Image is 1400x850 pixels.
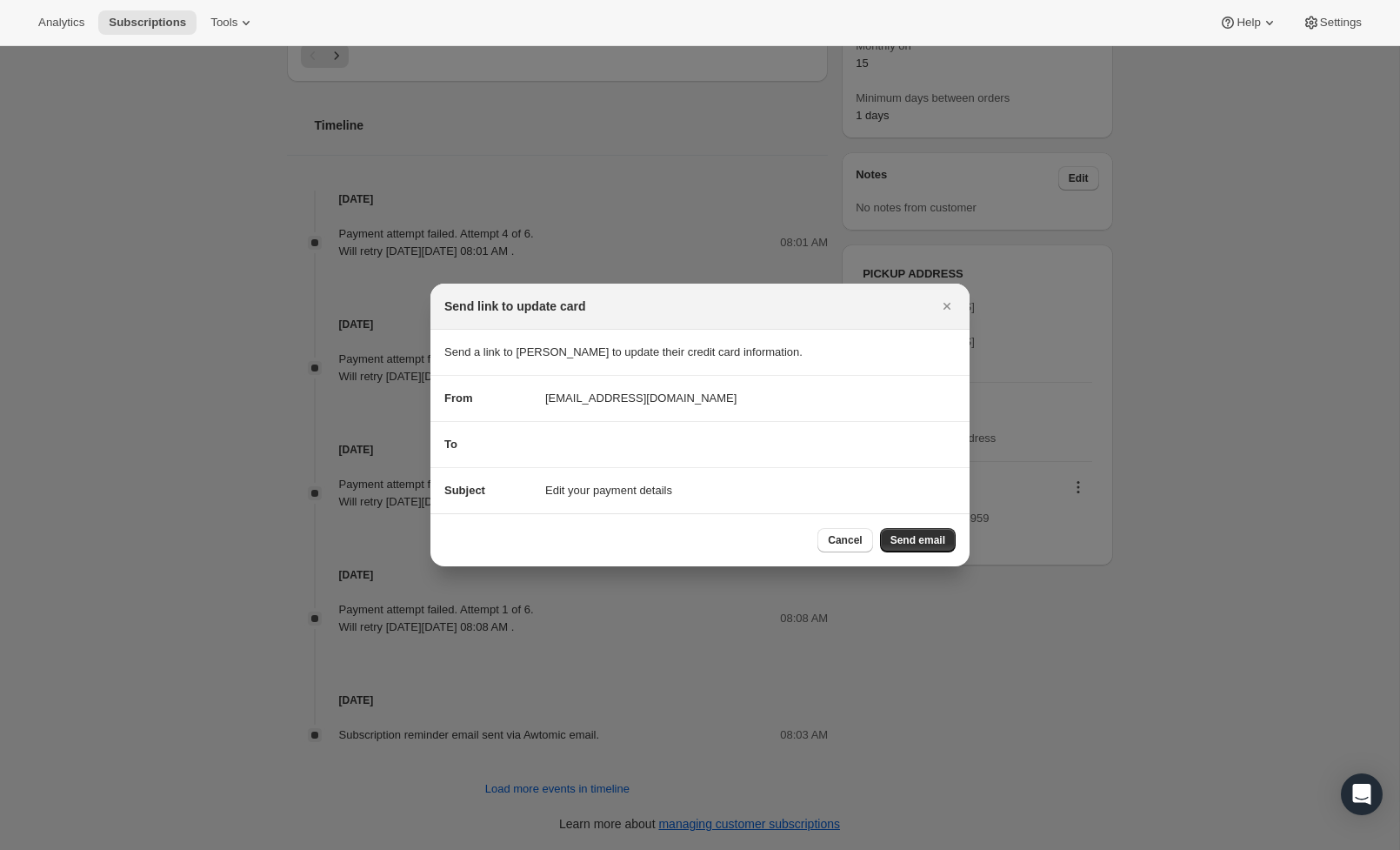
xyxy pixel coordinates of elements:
span: Edit your payment details [545,482,672,499]
button: Tools [200,10,265,35]
button: Subscriptions [98,10,197,35]
span: Analytics [38,16,84,30]
p: Send a link to [PERSON_NAME] to update their credit card information. [444,344,956,361]
span: [EMAIL_ADDRESS][DOMAIN_NAME] [545,390,737,407]
span: Help [1237,16,1260,30]
span: To [444,438,457,451]
button: Help [1209,10,1288,35]
h2: Send link to update card [444,298,586,315]
button: Settings [1292,10,1372,35]
button: Analytics [28,10,95,35]
span: Settings [1320,16,1362,30]
div: Open Intercom Messenger [1341,773,1383,815]
span: Cancel [828,533,862,547]
button: Cancel [817,528,872,552]
button: Close [935,294,959,318]
span: Subject [444,484,485,497]
button: Send email [880,528,956,552]
span: From [444,392,473,405]
span: Subscriptions [109,16,186,30]
span: Send email [890,533,945,547]
span: Tools [210,16,237,30]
